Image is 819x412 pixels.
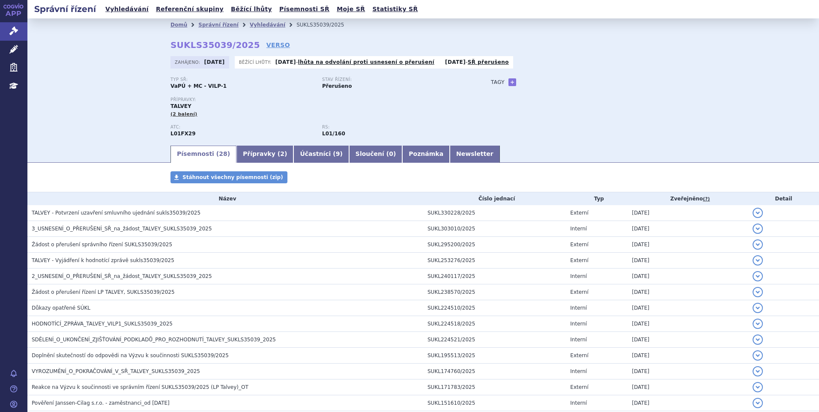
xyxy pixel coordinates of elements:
span: Důkazy opatřené SÚKL [32,305,90,311]
button: detail [753,239,763,250]
span: TALVEY [170,103,191,109]
p: Přípravky: [170,97,474,102]
td: SUKL195513/2025 [423,348,566,364]
button: detail [753,303,763,313]
span: Externí [570,384,588,390]
span: Interní [570,400,587,406]
h2: Správní řízení [27,3,103,15]
span: (2 balení) [170,111,197,117]
strong: TALKVETAMAB [170,131,196,137]
span: Zahájeno: [175,59,202,66]
td: [DATE] [628,221,748,237]
span: Externí [570,289,588,295]
th: Číslo jednací [423,192,566,205]
a: Referenční skupiny [153,3,226,15]
p: Typ SŘ: [170,77,314,82]
a: Správní řízení [198,22,239,28]
td: SUKL151610/2025 [423,395,566,411]
a: Poznámka [402,146,450,163]
td: SUKL171783/2025 [423,379,566,395]
span: Doplnění skutečností do odpovědi na Výzvu k součinnosti SUKLS35039/2025 [32,352,229,358]
td: [DATE] [628,316,748,332]
a: Sloučení (0) [349,146,402,163]
th: Detail [748,192,819,205]
button: detail [753,255,763,266]
span: Interní [570,273,587,279]
a: Běžící lhůty [228,3,275,15]
a: VERSO [266,41,290,49]
td: SUKL253276/2025 [423,253,566,269]
p: RS: [322,125,465,130]
span: Interní [570,337,587,343]
a: Přípravky (2) [236,146,293,163]
td: SUKL174760/2025 [423,364,566,379]
td: SUKL224518/2025 [423,316,566,332]
strong: Přerušeno [322,83,352,89]
p: - [445,59,509,66]
span: VYROZUMĚNÍ_O_POKRAČOVÁNÍ_V_SŘ_TALVEY_SUKLS35039_2025 [32,368,200,374]
span: 3_USNESENÍ_O_PŘERUŠENÍ_SŘ_na_žádost_TALVEY_SUKLS35039_2025 [32,226,212,232]
span: Běžící lhůty: [239,59,273,66]
button: detail [753,319,763,329]
td: [DATE] [628,332,748,348]
td: SUKL240117/2025 [423,269,566,284]
a: Domů [170,22,187,28]
span: 28 [219,150,227,157]
strong: [DATE] [445,59,466,65]
td: SUKL303010/2025 [423,221,566,237]
a: Stáhnout všechny písemnosti (zip) [170,171,287,183]
strong: [DATE] [275,59,296,65]
td: [DATE] [628,269,748,284]
span: 9 [336,150,340,157]
span: Interní [570,368,587,374]
abbr: (?) [703,196,710,202]
span: 2 [280,150,284,157]
a: + [508,78,516,86]
a: lhůta na odvolání proti usnesení o přerušení [298,59,434,65]
td: [DATE] [628,253,748,269]
a: Moje SŘ [334,3,368,15]
button: detail [753,224,763,234]
span: Externí [570,352,588,358]
th: Název [27,192,423,205]
span: Interní [570,321,587,327]
td: SUKL295200/2025 [423,237,566,253]
span: SDĚLENÍ_O_UKONČENÍ_ZJIŠŤOVÁNÍ_PODKLADŮ_PRO_ROZHODNUTÍ_TALVEY_SUKLS35039_2025 [32,337,276,343]
p: - [275,59,434,66]
td: [DATE] [628,364,748,379]
span: Externí [570,210,588,216]
strong: monoklonální protilátky a konjugáty protilátka – léčivo [322,131,345,137]
td: [DATE] [628,284,748,300]
td: SUKL224521/2025 [423,332,566,348]
th: Zveřejněno [628,192,748,205]
td: SUKL330228/2025 [423,205,566,221]
span: Žádost o přerušení správního řízení SUKLS35039/2025 [32,242,172,248]
p: ATC: [170,125,314,130]
span: 2_USNESENÍ_O_PŘERUŠENÍ_SŘ_na_žádost_TALVEY_SUKLS35039_2025 [32,273,212,279]
span: Externí [570,242,588,248]
a: Statistiky SŘ [370,3,420,15]
a: Účastníci (9) [293,146,349,163]
span: 0 [389,150,393,157]
strong: VaPÚ + MC - VILP-1 [170,83,227,89]
strong: SUKLS35039/2025 [170,40,260,50]
td: [DATE] [628,379,748,395]
li: SUKLS35039/2025 [296,18,355,31]
button: detail [753,382,763,392]
a: Vyhledávání [250,22,285,28]
a: Newsletter [450,146,500,163]
button: detail [753,366,763,376]
span: Externí [570,257,588,263]
button: detail [753,350,763,361]
button: detail [753,271,763,281]
button: detail [753,208,763,218]
a: Písemnosti SŘ [277,3,332,15]
td: SUKL224510/2025 [423,300,566,316]
span: Interní [570,305,587,311]
span: Interní [570,226,587,232]
td: [DATE] [628,237,748,253]
td: [DATE] [628,348,748,364]
button: detail [753,398,763,408]
th: Typ [566,192,628,205]
strong: [DATE] [204,59,225,65]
